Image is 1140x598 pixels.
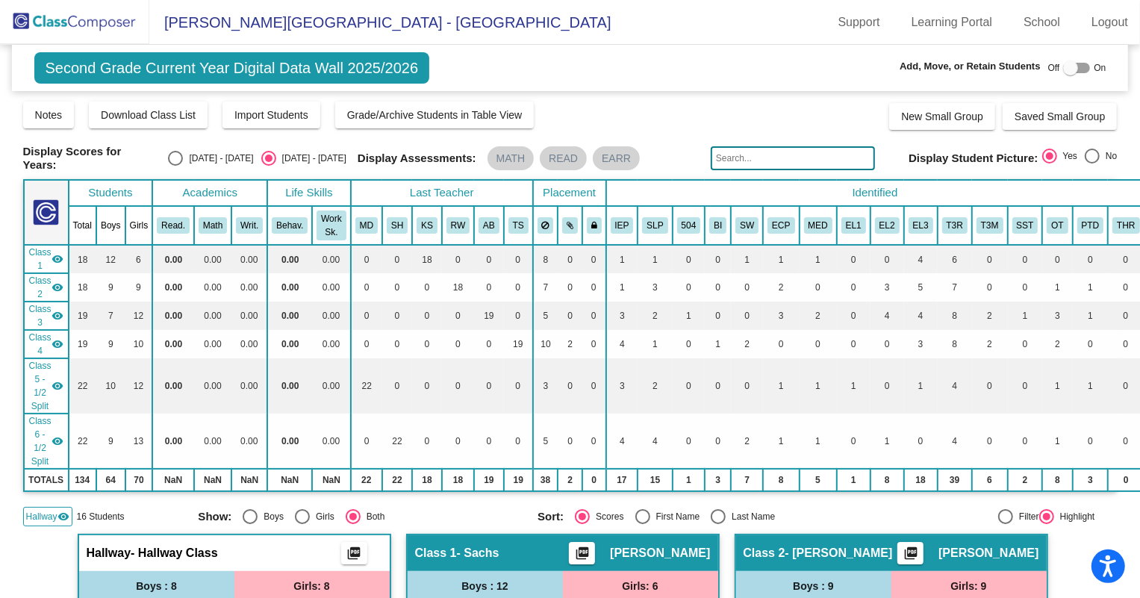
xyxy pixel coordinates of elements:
td: 6 [938,245,972,273]
td: 5 [533,414,558,469]
span: Grade/Archive Students in Table View [347,109,523,121]
td: 5 [904,273,938,302]
th: Stephanie Hanna [382,206,412,245]
button: MED [804,217,832,234]
td: 1 [1073,273,1109,302]
td: 1 [763,358,799,414]
td: 1 [606,273,638,302]
td: 0 [1008,245,1043,273]
td: Stephanie Hanna - Hanna [24,414,69,469]
td: 0.00 [231,273,267,302]
td: 12 [125,358,153,414]
td: 0.00 [312,330,350,358]
button: Read. [157,217,190,234]
button: Import Students [222,102,320,128]
td: 0.00 [312,358,350,414]
td: 7 [533,273,558,302]
button: Math [199,217,227,234]
button: EL1 [841,217,866,234]
td: 0 [351,302,382,330]
td: 19 [474,302,504,330]
span: Add, Move, or Retain Students [900,59,1041,74]
a: Logout [1080,10,1140,34]
td: 0 [673,330,706,358]
a: Support [826,10,892,34]
button: THR [1112,217,1139,234]
td: 0 [558,245,582,273]
td: 0 [582,273,606,302]
td: 0 [382,273,412,302]
th: EL Level 3-5 [904,206,938,245]
td: 0 [382,245,412,273]
button: Saved Small Group [1003,103,1117,130]
td: 19 [504,330,533,358]
button: SLP [642,217,667,234]
span: On [1094,61,1106,75]
td: 0 [972,358,1008,414]
button: Writ. [236,217,263,234]
td: 0.00 [231,245,267,273]
td: 0.00 [194,245,231,273]
td: 0 [705,273,731,302]
th: Speech Services [638,206,672,245]
td: 19 [69,330,96,358]
td: 9 [96,273,125,302]
button: T3M [977,217,1003,234]
button: SH [387,217,408,234]
td: 12 [125,302,153,330]
th: Girls [125,206,153,245]
td: 0.00 [152,302,194,330]
button: KS [417,217,437,234]
td: 0 [558,358,582,414]
span: Display Student Picture: [909,152,1038,165]
mat-icon: visibility [52,338,63,350]
td: 3 [606,302,638,330]
td: 0 [351,273,382,302]
th: Student Currently Takes Meds at the Office [800,206,837,245]
span: Saved Small Group [1015,110,1105,122]
button: EL2 [875,217,900,234]
td: 0.00 [194,414,231,469]
td: 3 [533,358,558,414]
td: 3 [870,273,904,302]
td: 0 [504,245,533,273]
th: Academics [152,180,267,206]
th: Keep away students [533,206,558,245]
td: 0.00 [312,302,350,330]
td: 0.00 [267,330,312,358]
th: Have been referred to Student Success Team this Year [1008,206,1043,245]
th: Occupational Therapy [1042,206,1072,245]
td: 0 [474,414,504,469]
td: 4 [904,302,938,330]
td: 0 [1008,273,1043,302]
td: 2 [731,330,763,358]
td: 0 [412,273,442,302]
td: 2 [972,330,1008,358]
mat-radio-group: Select an option [168,151,346,166]
td: 19 [69,302,96,330]
th: Kailee Sachs [412,206,442,245]
button: AB [479,217,499,234]
td: 0 [504,302,533,330]
span: Class 1 [29,246,52,272]
a: Learning Portal [900,10,1005,34]
td: 0 [442,358,474,414]
div: No [1100,149,1117,163]
td: 1 [763,245,799,273]
th: Individualized Education Plan [606,206,638,245]
button: SST [1012,217,1038,234]
td: 0 [351,330,382,358]
div: [DATE] - [DATE] [276,152,346,165]
td: 22 [351,358,382,414]
td: 0.00 [152,358,194,414]
td: 0 [763,330,799,358]
td: 0.00 [152,414,194,469]
td: 2 [1042,330,1072,358]
th: Meets with Social Worker [731,206,763,245]
td: 0.00 [231,302,267,330]
td: 0 [474,273,504,302]
button: Work Sk. [317,211,346,240]
td: 3 [904,330,938,358]
th: Placement [533,180,606,206]
th: Rachel Weiss [442,206,474,245]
